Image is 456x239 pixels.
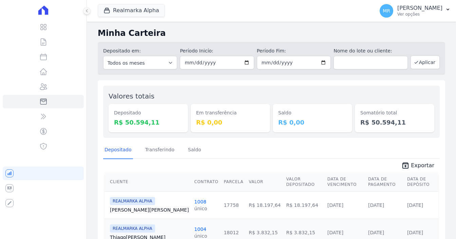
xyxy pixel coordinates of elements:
[368,202,384,208] a: [DATE]
[383,8,390,13] span: MR
[246,191,283,219] td: R$ 18.197,64
[221,172,246,192] th: Parcela
[407,202,423,208] a: [DATE]
[374,1,456,20] button: MR [PERSON_NAME] Ver opções
[192,172,221,192] th: Contrato
[194,226,207,232] a: 1004
[187,142,203,159] a: Saldo
[98,27,445,39] h2: Minha Carteira
[407,230,423,235] a: [DATE]
[327,202,343,208] a: [DATE]
[114,109,183,116] dt: Depositado
[327,230,343,235] a: [DATE]
[224,202,239,208] a: 17758
[144,142,176,159] a: Transferindo
[104,172,192,192] th: Cliente
[397,12,442,17] p: Ver opções
[368,230,384,235] a: [DATE]
[103,142,133,159] a: Depositado
[334,47,407,55] label: Nome do lote ou cliente:
[246,172,283,192] th: Valor
[360,109,429,116] dt: Somatório total
[114,118,183,127] dd: R$ 50.594,11
[360,118,429,127] dd: R$ 50.594,11
[180,47,254,55] label: Período Inicío:
[257,47,331,55] label: Período Fim:
[411,56,440,69] button: Aplicar
[98,4,165,17] button: Realmarka Alpha
[278,118,347,127] dd: R$ 0,00
[396,161,440,171] a: unarchive Exportar
[194,199,207,204] a: 1008
[103,48,141,53] label: Depositado em:
[196,109,265,116] dt: Em transferência
[224,230,239,235] a: 18012
[196,118,265,127] dd: R$ 0,00
[284,172,325,192] th: Valor Depositado
[284,191,325,219] td: R$ 18.197,64
[397,5,442,12] p: [PERSON_NAME]
[109,92,154,100] label: Valores totais
[365,172,404,192] th: Data de Pagamento
[110,207,189,213] a: [PERSON_NAME][PERSON_NAME]
[278,109,347,116] dt: Saldo
[325,172,365,192] th: Data de Vencimento
[404,172,438,192] th: Data de Depósito
[194,205,207,212] div: único
[110,224,155,233] span: REALMARKA ALPHA
[401,161,410,170] i: unarchive
[411,161,434,170] span: Exportar
[110,197,155,205] span: REALMARKA ALPHA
